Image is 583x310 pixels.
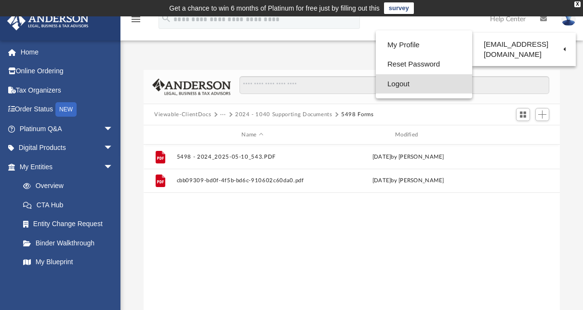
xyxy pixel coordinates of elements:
div: Name [176,131,328,139]
span: arrow_drop_down [104,138,123,158]
button: 5498 Forms [341,110,374,119]
div: close [574,1,581,7]
button: 2024 - 1040 Supporting Documents [235,110,332,119]
i: menu [130,13,142,25]
a: Tax Due Dates [13,271,128,291]
input: Search files and folders [239,76,549,94]
div: NEW [55,102,77,117]
a: survey [384,2,414,14]
a: Online Ordering [7,62,128,81]
button: Viewable-ClientDocs [154,110,211,119]
a: Digital Productsarrow_drop_down [7,138,128,158]
img: Anderson Advisors Platinum Portal [4,12,92,30]
a: Tax Organizers [7,81,128,100]
div: by [PERSON_NAME] [332,153,484,162]
span: [DATE] [372,178,391,183]
a: Logout [376,74,472,94]
div: Get a chance to win 6 months of Platinum for free just by filling out this [169,2,380,14]
span: arrow_drop_down [104,157,123,177]
button: 5498 - 2024_2025-05-10_543.PDF [177,154,329,160]
span: [DATE] [372,154,391,160]
button: Add [535,108,550,121]
i: search [161,13,172,24]
a: My Profile [376,35,472,55]
a: Binder Walkthrough [13,233,128,253]
button: cbb09309-bd0f-4f5b-bd6c-910602c60da0.pdf [177,177,329,184]
a: Entity Change Request [13,215,128,234]
a: My Blueprint [13,253,123,272]
span: arrow_drop_down [104,119,123,139]
div: id [148,131,172,139]
a: Overview [13,176,128,196]
a: [EMAIL_ADDRESS][DOMAIN_NAME] [472,35,576,64]
a: Order StatusNEW [7,100,128,120]
img: User Pic [561,12,576,26]
div: by [PERSON_NAME] [332,176,484,185]
div: Modified [332,131,484,139]
a: Reset Password [376,54,472,74]
div: id [488,131,556,139]
a: Home [7,42,128,62]
a: My Entitiesarrow_drop_down [7,157,128,176]
button: ··· [220,110,226,119]
a: Platinum Q&Aarrow_drop_down [7,119,128,138]
a: menu [130,18,142,25]
a: CTA Hub [13,195,128,215]
button: Switch to Grid View [516,108,530,121]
